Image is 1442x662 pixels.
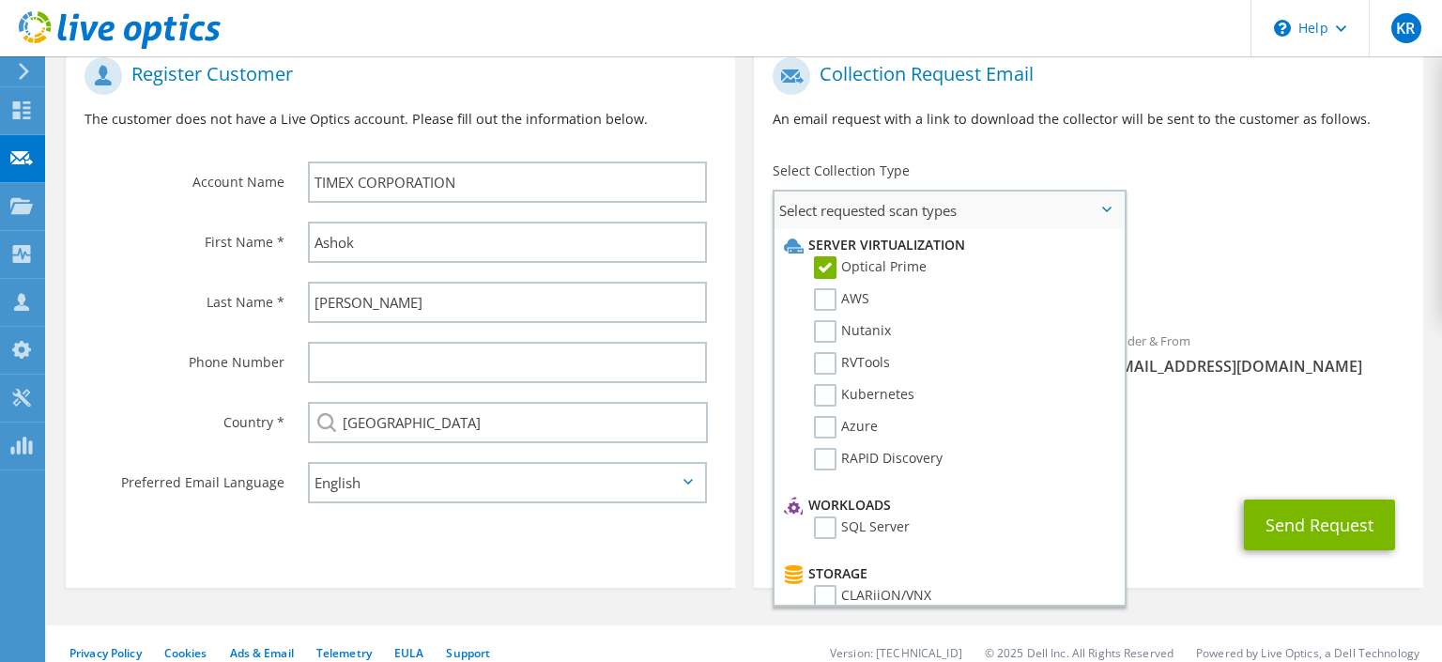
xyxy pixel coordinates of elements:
[1107,356,1404,377] span: [EMAIL_ADDRESS][DOMAIN_NAME]
[69,645,142,661] a: Privacy Policy
[1244,500,1395,550] button: Send Request
[1088,321,1422,386] div: Sender & From
[775,192,1124,229] span: Select requested scan types
[814,320,891,343] label: Nutanix
[84,222,284,252] label: First Name *
[84,462,284,492] label: Preferred Email Language
[773,109,1404,130] p: An email request with a link to download the collector will be sent to the customer as follows.
[830,645,962,661] li: Version: [TECHNICAL_ID]
[230,645,294,661] a: Ads & Email
[773,57,1395,95] h1: Collection Request Email
[814,288,869,311] label: AWS
[814,516,910,539] label: SQL Server
[779,562,1114,585] li: Storage
[779,494,1114,516] li: Workloads
[446,645,490,661] a: Support
[814,585,931,608] label: CLARiiON/VNX
[1274,20,1291,37] svg: \n
[773,162,910,180] label: Select Collection Type
[1196,645,1419,661] li: Powered by Live Optics, a Dell Technology
[316,645,372,661] a: Telemetry
[84,402,284,432] label: Country *
[84,342,284,372] label: Phone Number
[814,352,890,375] label: RVTools
[814,448,943,470] label: RAPID Discovery
[754,237,1423,312] div: Requested Collections
[814,256,927,279] label: Optical Prime
[814,416,878,439] label: Azure
[754,416,1423,481] div: CC & Reply To
[814,384,914,407] label: Kubernetes
[84,162,284,192] label: Account Name
[985,645,1174,661] li: © 2025 Dell Inc. All Rights Reserved
[1391,13,1421,43] span: KR
[84,109,716,130] p: The customer does not have a Live Optics account. Please fill out the information below.
[754,321,1088,407] div: To
[84,282,284,312] label: Last Name *
[779,234,1114,256] li: Server Virtualization
[164,645,207,661] a: Cookies
[84,57,707,95] h1: Register Customer
[394,645,423,661] a: EULA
